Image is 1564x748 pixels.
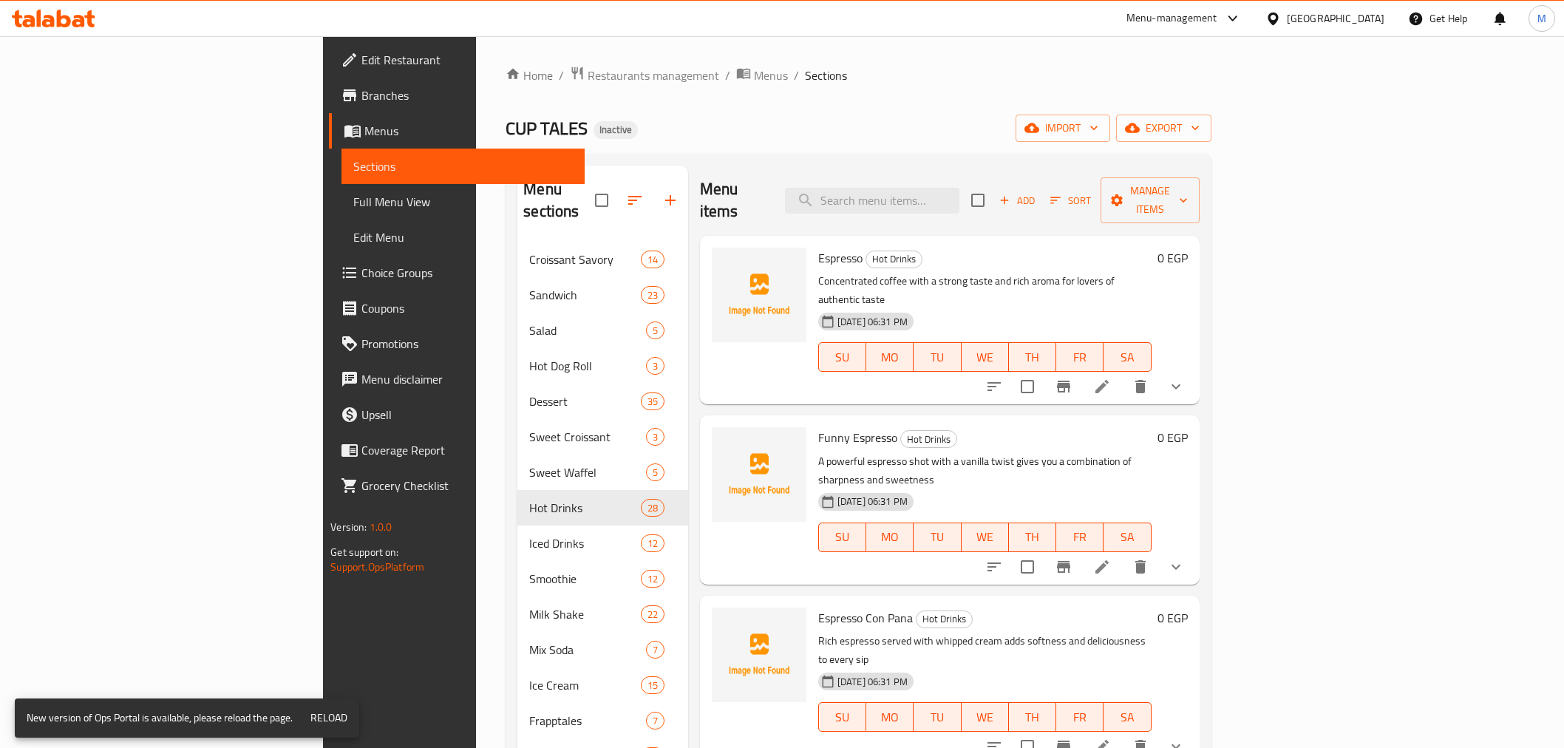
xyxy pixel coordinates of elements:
div: items [641,251,664,268]
div: Smoothie12 [517,561,688,596]
nav: breadcrumb [506,66,1211,85]
a: Menu disclaimer [329,361,584,397]
button: TH [1009,342,1056,372]
button: MO [866,702,914,732]
a: Edit menu item [1093,378,1111,395]
span: WE [968,347,1003,368]
div: items [646,428,664,446]
span: TU [919,526,955,548]
div: Croissant Savory14 [517,242,688,277]
div: Hot Drinks28 [517,490,688,526]
div: items [646,357,664,375]
button: SU [818,342,866,372]
span: Mix Soda [529,641,645,659]
div: Milk Shake [529,605,640,623]
div: Hot Drinks [916,611,973,628]
div: Inactive [594,121,638,139]
span: FR [1062,347,1098,368]
img: Espresso Con Pana [712,608,806,702]
button: Sort [1047,189,1095,212]
span: Espresso [818,247,863,269]
span: Version: [330,517,367,537]
span: Choice Groups [361,264,572,282]
span: Iced Drinks [529,534,640,552]
a: Restaurants management [570,66,719,85]
span: Restaurants management [588,67,719,84]
span: TH [1015,526,1050,548]
div: Hot Drinks [900,430,957,448]
button: SA [1104,702,1151,732]
span: Hot Drinks [529,499,640,517]
div: [GEOGRAPHIC_DATA] [1287,10,1384,27]
button: FR [1056,342,1104,372]
button: SA [1104,342,1151,372]
div: items [646,712,664,730]
span: SA [1109,707,1145,728]
button: WE [962,702,1009,732]
span: Edit Menu [353,228,572,246]
span: Coupons [361,299,572,317]
div: Milk Shake22 [517,596,688,632]
span: Promotions [361,335,572,353]
span: Frapptales [529,712,645,730]
span: Full Menu View [353,193,572,211]
span: Sort sections [617,183,653,218]
span: 23 [642,288,664,302]
span: export [1128,119,1200,137]
span: Inactive [594,123,638,136]
a: Grocery Checklist [329,468,584,503]
p: Rich espresso served with whipped cream adds softness and deliciousness to every sip [818,632,1152,669]
a: Promotions [329,326,584,361]
span: Sandwich [529,286,640,304]
button: MO [866,523,914,552]
span: Dessert [529,392,640,410]
a: Branches [329,78,584,113]
span: SU [825,707,860,728]
span: FR [1062,707,1098,728]
p: A powerful espresso shot with a vanilla twist gives you a combination of sharpness and sweetness [818,452,1152,489]
span: Sweet Waffel [529,463,645,481]
span: Sections [353,157,572,175]
span: TU [919,347,955,368]
span: Coverage Report [361,441,572,459]
a: Coverage Report [329,432,584,468]
button: Reload [305,704,353,732]
img: Funny Espresso [712,427,806,522]
span: Ice Cream [529,676,640,694]
h6: 0 EGP [1157,427,1188,448]
h6: 0 EGP [1157,248,1188,268]
button: Branch-specific-item [1046,369,1081,404]
span: SA [1109,526,1145,548]
span: MO [872,526,908,548]
div: Salad5 [517,313,688,348]
button: delete [1123,549,1158,585]
span: WE [968,526,1003,548]
span: SA [1109,347,1145,368]
span: Manage items [1112,182,1188,219]
a: Full Menu View [341,184,584,220]
span: Sweet Croissant [529,428,645,446]
input: search [785,188,959,214]
button: SU [818,523,866,552]
span: 7 [647,714,664,728]
button: TH [1009,523,1056,552]
button: Add section [653,183,688,218]
span: Reload [310,709,347,727]
span: WE [968,707,1003,728]
span: Upsell [361,406,572,424]
span: SU [825,526,860,548]
span: 7 [647,643,664,657]
div: items [641,392,664,410]
span: Sort items [1041,189,1101,212]
a: Sections [341,149,584,184]
h6: 0 EGP [1157,608,1188,628]
button: WE [962,523,1009,552]
a: Edit Menu [341,220,584,255]
svg: Show Choices [1167,378,1185,395]
span: Croissant Savory [529,251,640,268]
a: Coupons [329,290,584,326]
span: 35 [642,395,664,409]
button: import [1016,115,1110,142]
